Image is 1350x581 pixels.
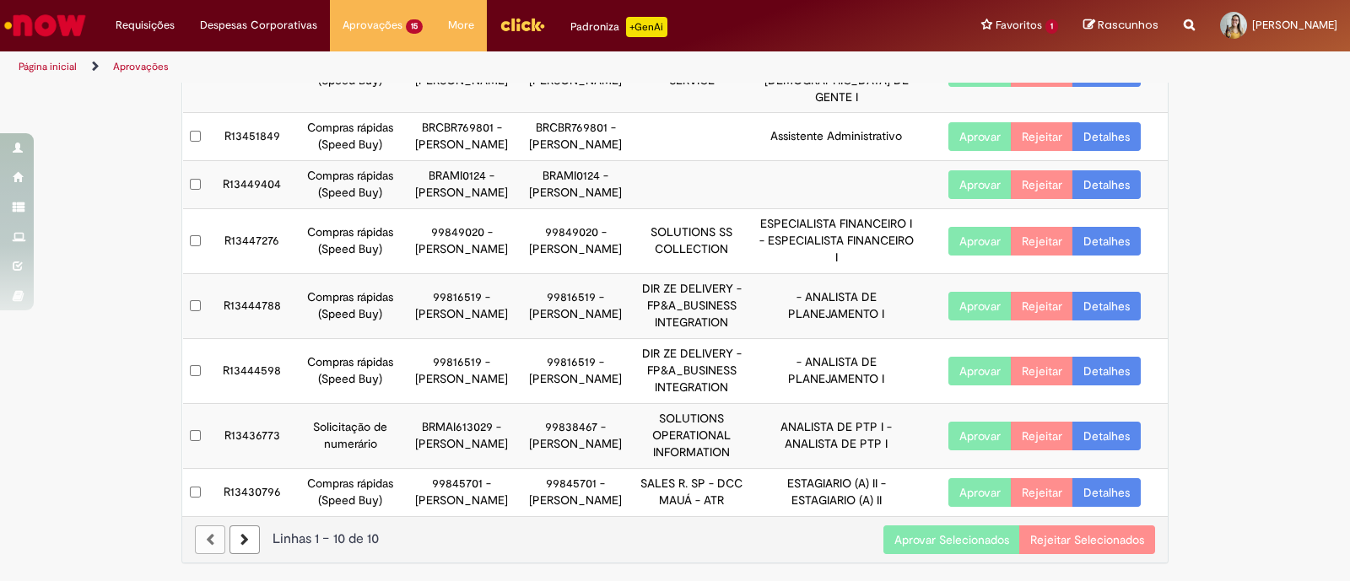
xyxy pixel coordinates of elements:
[751,404,921,469] td: ANALISTA DE PTP I - ANALISTA DE PTP I
[1072,122,1141,151] a: Detalhes
[948,292,1012,320] button: Aprovar
[405,274,519,339] td: 99816519 - [PERSON_NAME]
[751,339,921,404] td: - ANALISTA DE PLANEJAMENTO I
[1072,357,1141,385] a: Detalhes
[296,469,405,516] td: Compras rápidas (Speed Buy)
[296,209,405,274] td: Compras rápidas (Speed Buy)
[208,339,296,404] td: R13444598
[1072,170,1141,199] a: Detalhes
[296,161,405,209] td: Compras rápidas (Speed Buy)
[570,17,667,37] div: Padroniza
[632,209,751,274] td: SOLUTIONS SS COLLECTION
[208,161,296,209] td: R13449404
[195,530,1155,549] div: Linhas 1 − 10 de 10
[405,469,519,516] td: 99845701 - [PERSON_NAME]
[751,274,921,339] td: - ANALISTA DE PLANEJAMENTO I
[405,209,519,274] td: 99849020 - [PERSON_NAME]
[632,404,751,469] td: SOLUTIONS OPERATIONAL INFORMATION
[632,339,751,404] td: DIR ZE DELIVERY - FP&A_BUSINESS INTEGRATION
[519,161,633,209] td: BRAMI0124 - [PERSON_NAME]
[1011,292,1073,320] button: Rejeitar
[406,19,423,34] span: 15
[2,8,89,42] img: ServiceNow
[519,339,633,404] td: 99816519 - [PERSON_NAME]
[448,17,474,34] span: More
[751,209,921,274] td: ESPECIALISTA FINANCEIRO I - ESPECIALISTA FINANCEIRO I
[1072,292,1141,320] a: Detalhes
[948,122,1012,151] button: Aprovar
[948,227,1012,256] button: Aprovar
[208,113,296,161] td: R13451849
[405,161,519,209] td: BRAMI0124 - [PERSON_NAME]
[996,17,1042,34] span: Favoritos
[1072,227,1141,256] a: Detalhes
[208,469,296,516] td: R13430796
[751,469,921,516] td: ESTAGIARIO (A) II - ESTAGIARIO (A) II
[632,469,751,516] td: SALES R. SP - DCC MAUÁ - ATR
[948,357,1012,385] button: Aprovar
[296,113,405,161] td: Compras rápidas (Speed Buy)
[1011,422,1073,450] button: Rejeitar
[626,17,667,37] p: +GenAi
[1072,422,1141,450] a: Detalhes
[948,170,1012,199] button: Aprovar
[948,422,1012,450] button: Aprovar
[116,17,175,34] span: Requisições
[1011,478,1073,507] button: Rejeitar
[1011,122,1073,151] button: Rejeitar
[948,478,1012,507] button: Aprovar
[296,339,405,404] td: Compras rápidas (Speed Buy)
[405,113,519,161] td: BRCBR769801 - [PERSON_NAME]
[13,51,888,83] ul: Trilhas de página
[519,274,633,339] td: 99816519 - [PERSON_NAME]
[751,113,921,161] td: Assistente Administrativo
[519,113,633,161] td: BRCBR769801 - [PERSON_NAME]
[296,404,405,469] td: Solicitação de numerário
[519,209,633,274] td: 99849020 - [PERSON_NAME]
[405,404,519,469] td: BRMAI613029 - [PERSON_NAME]
[405,339,519,404] td: 99816519 - [PERSON_NAME]
[113,60,169,73] a: Aprovações
[519,469,633,516] td: 99845701 - [PERSON_NAME]
[1045,19,1058,34] span: 1
[499,12,545,37] img: click_logo_yellow_360x200.png
[1011,227,1073,256] button: Rejeitar
[19,60,77,73] a: Página inicial
[883,525,1020,554] button: Aprovar Selecionados
[1083,18,1158,34] a: Rascunhos
[1098,17,1158,33] span: Rascunhos
[208,404,296,469] td: R13436773
[1072,478,1141,507] a: Detalhes
[1252,18,1337,32] span: [PERSON_NAME]
[208,274,296,339] td: R13444788
[208,209,296,274] td: R13447276
[632,274,751,339] td: DIR ZE DELIVERY - FP&A_BUSINESS INTEGRATION
[1011,170,1073,199] button: Rejeitar
[1019,525,1155,554] button: Rejeitar Selecionados
[343,17,402,34] span: Aprovações
[200,17,317,34] span: Despesas Corporativas
[519,404,633,469] td: 99838467 - [PERSON_NAME]
[1011,357,1073,385] button: Rejeitar
[296,274,405,339] td: Compras rápidas (Speed Buy)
